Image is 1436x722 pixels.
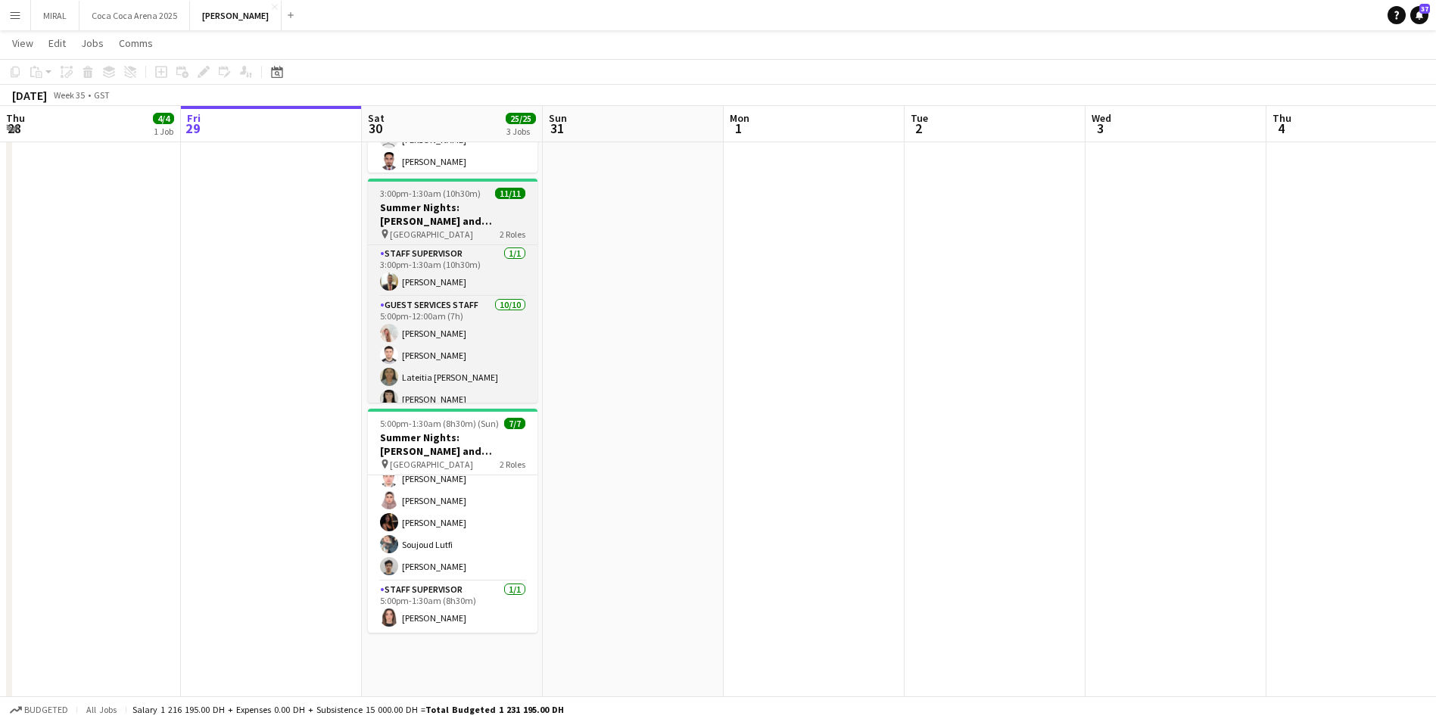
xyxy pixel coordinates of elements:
[495,188,525,199] span: 11/11
[12,88,47,103] div: [DATE]
[506,113,536,124] span: 25/25
[908,120,928,137] span: 2
[31,1,79,30] button: MIRAL
[1272,111,1291,125] span: Thu
[153,113,174,124] span: 4/4
[368,297,537,546] app-card-role: Guest Services Staff10/105:00pm-12:00am (7h)[PERSON_NAME][PERSON_NAME]Lateitia [PERSON_NAME][PERS...
[190,1,282,30] button: [PERSON_NAME]
[504,418,525,429] span: 7/7
[730,111,749,125] span: Mon
[42,33,72,53] a: Edit
[380,188,495,199] span: 3:00pm-1:30am (10h30m) (Sun)
[132,704,564,715] div: Salary 1 216 195.00 DH + Expenses 0.00 DH + Subsistence 15 000.00 DH =
[380,418,499,429] span: 5:00pm-1:30am (8h30m) (Sun)
[4,120,25,137] span: 28
[50,89,88,101] span: Week 35
[500,229,525,240] span: 2 Roles
[1092,111,1111,125] span: Wed
[187,111,201,125] span: Fri
[8,702,70,718] button: Budgeted
[368,409,537,633] app-job-card: 5:00pm-1:30am (8h30m) (Sun)7/7Summer Nights: [PERSON_NAME] and [PERSON_NAME] - Internal [GEOGRAPH...
[113,33,159,53] a: Comms
[368,581,537,633] app-card-role: Staff Supervisor1/15:00pm-1:30am (8h30m)[PERSON_NAME]
[48,36,66,50] span: Edit
[500,459,525,470] span: 2 Roles
[506,126,535,137] div: 3 Jobs
[547,120,567,137] span: 31
[390,229,473,240] span: [GEOGRAPHIC_DATA]
[727,120,749,137] span: 1
[549,111,567,125] span: Sun
[368,111,385,125] span: Sat
[75,33,110,53] a: Jobs
[368,201,537,228] h3: Summer Nights: [PERSON_NAME] and [PERSON_NAME] - Internal
[12,36,33,50] span: View
[83,704,120,715] span: All jobs
[1270,120,1291,137] span: 4
[911,111,928,125] span: Tue
[368,420,537,581] app-card-role: Guest Services Staff6/65:00pm-12:00am (7h)[PERSON_NAME][PERSON_NAME][PERSON_NAME][PERSON_NAME]Sou...
[390,459,473,470] span: [GEOGRAPHIC_DATA]
[79,1,190,30] button: Coca Coca Arena 2025
[119,36,153,50] span: Comms
[154,126,173,137] div: 1 Job
[6,33,39,53] a: View
[368,179,537,403] app-job-card: 3:00pm-1:30am (10h30m) (Sun)11/11Summer Nights: [PERSON_NAME] and [PERSON_NAME] - Internal [GEOGR...
[6,111,25,125] span: Thu
[24,705,68,715] span: Budgeted
[1410,6,1428,24] a: 37
[368,245,537,297] app-card-role: Staff Supervisor1/13:00pm-1:30am (10h30m)[PERSON_NAME]
[425,704,564,715] span: Total Budgeted 1 231 195.00 DH
[366,120,385,137] span: 30
[1419,4,1430,14] span: 37
[185,120,201,137] span: 29
[94,89,110,101] div: GST
[1089,120,1111,137] span: 3
[368,431,537,458] h3: Summer Nights: [PERSON_NAME] and [PERSON_NAME] - Internal
[81,36,104,50] span: Jobs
